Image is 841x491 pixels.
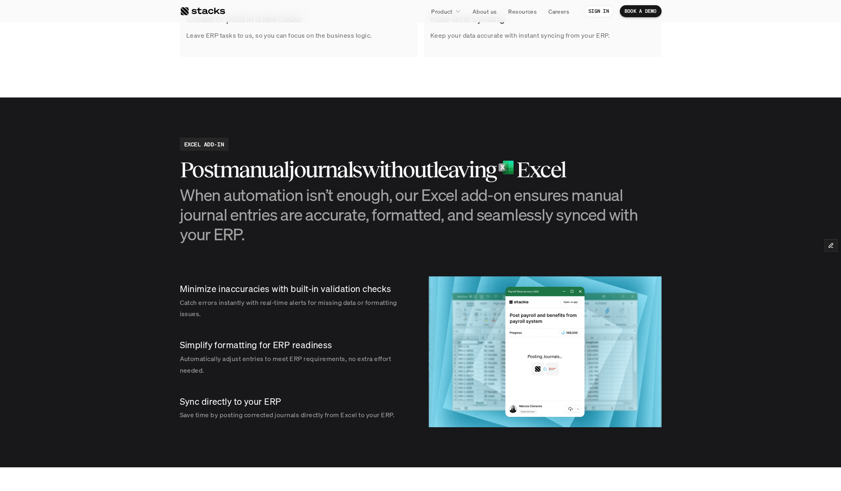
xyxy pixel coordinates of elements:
a: Privacy Policy [95,153,130,158]
p: Resources [508,7,537,16]
p: Simplify formatting for ERP readiness [180,339,409,351]
h2: without [362,157,432,182]
p: Save time by posting corrected journals directly from Excel to your ERP. [180,409,409,421]
p: BOOK A DEMO [625,8,657,14]
h2: Post [180,157,220,182]
p: Automatically adjust entries to meet ERP requirements, no extra effort needed. [180,353,409,376]
a: Careers [544,4,574,18]
p: SIGN IN [588,8,609,14]
h2: Excel [516,157,565,182]
h2: journals [289,157,362,182]
p: Leave ERP tasks to us, so you can focus on the business logic. [186,30,372,41]
a: Resources [503,4,542,18]
p: Keep your data accurate with instant syncing from your ERP. [430,30,610,41]
h3: When automation isn’t enough, our Excel add-on ensures manual journal entries are accurate, forma... [180,185,662,244]
a: BOOK A DEMO [620,5,662,17]
h2: EXCEL ADD-IN [184,140,224,148]
h2: manual [220,157,289,182]
p: Careers [548,7,569,16]
a: SIGN IN [584,5,614,17]
p: Sync directly to your ERP [180,396,409,408]
p: About us [472,7,497,16]
p: Catch errors instantly with real-time alerts for missing data or formatting issues. [180,297,409,320]
a: About us [468,4,501,18]
button: Edit Framer Content [825,239,837,252]
p: Product [431,7,452,16]
h2: leaving [433,157,496,182]
p: Minimize inaccuracies with built-in validation checks [180,283,409,295]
